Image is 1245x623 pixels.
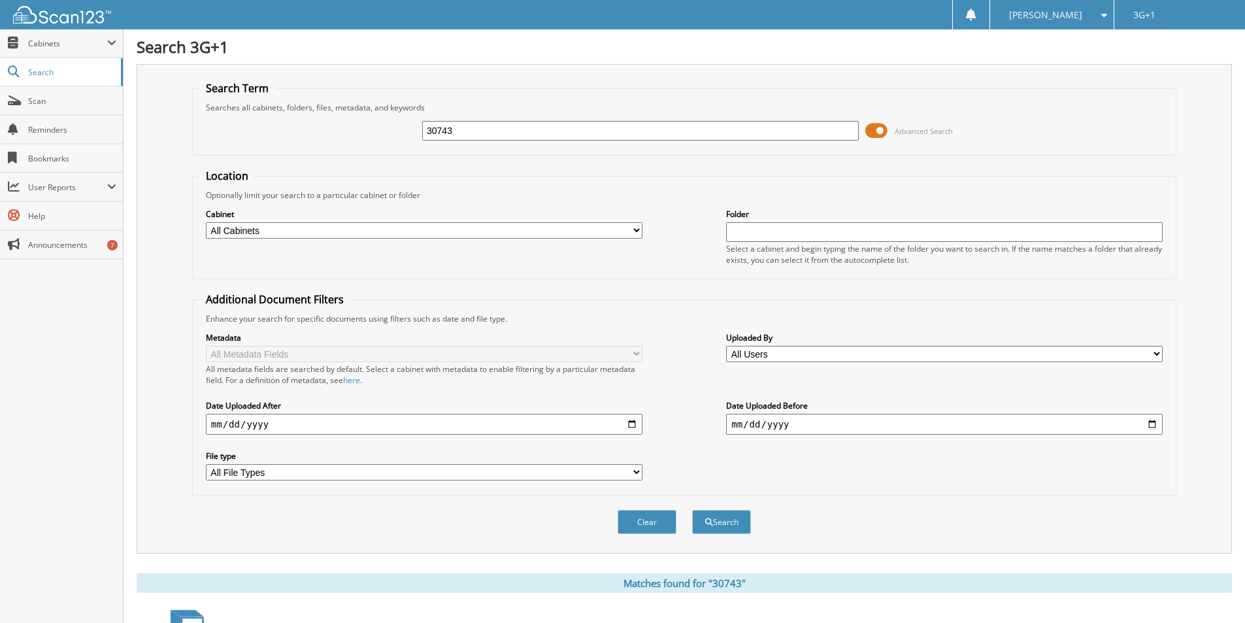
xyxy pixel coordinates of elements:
img: scan123-logo-white.svg [13,6,111,24]
span: Search [28,67,114,78]
label: File type [206,450,642,462]
span: Advanced Search [895,126,953,136]
div: All metadata fields are searched by default. Select a cabinet with metadata to enable filtering b... [206,363,642,386]
span: Scan [28,95,116,107]
legend: Search Term [199,81,275,95]
span: Bookmarks [28,153,116,164]
button: Search [692,510,751,534]
label: Date Uploaded After [206,400,642,411]
legend: Location [199,169,255,183]
div: 7 [107,240,118,250]
span: 3G+1 [1133,11,1155,19]
div: Matches found for "30743" [137,573,1232,593]
button: Clear [618,510,676,534]
span: Announcements [28,239,116,250]
span: Help [28,210,116,222]
span: Cabinets [28,38,107,49]
div: Select a cabinet and begin typing the name of the folder you want to search in. If the name match... [726,243,1163,265]
label: Metadata [206,332,642,343]
label: Date Uploaded Before [726,400,1163,411]
span: User Reports [28,182,107,193]
input: end [726,414,1163,435]
span: Reminders [28,124,116,135]
div: Enhance your search for specific documents using filters such as date and file type. [199,313,1169,324]
legend: Additional Document Filters [199,292,350,307]
label: Folder [726,209,1163,220]
div: Optionally limit your search to a particular cabinet or folder [199,190,1169,201]
span: [PERSON_NAME] [1009,11,1082,19]
label: Uploaded By [726,332,1163,343]
a: here [343,375,360,386]
label: Cabinet [206,209,642,220]
input: start [206,414,642,435]
h1: Search 3G+1 [137,36,1232,58]
div: Searches all cabinets, folders, files, metadata, and keywords [199,102,1169,113]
